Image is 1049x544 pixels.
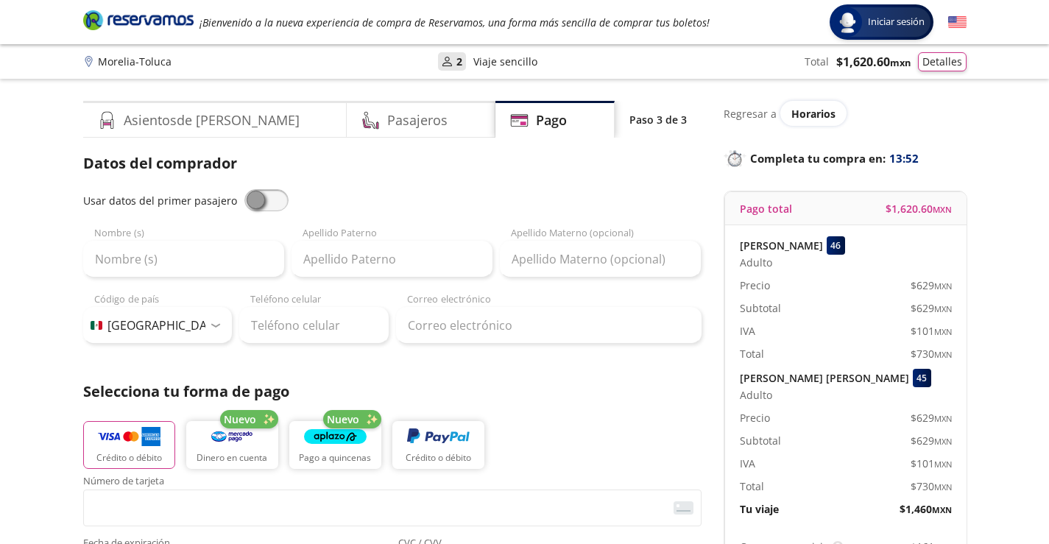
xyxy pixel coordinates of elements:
[740,346,764,361] p: Total
[392,421,484,469] button: Crédito o débito
[911,410,952,425] span: $ 629
[740,201,792,216] p: Pago total
[791,107,836,121] span: Horarios
[911,456,952,471] span: $ 101
[740,278,770,293] p: Precio
[740,478,764,494] p: Total
[197,451,267,464] p: Dinero en cuenta
[239,307,389,344] input: Teléfono celular
[406,451,471,464] p: Crédito o débito
[740,255,772,270] span: Adulto
[91,321,102,330] img: MX
[890,56,911,69] small: MXN
[674,501,693,515] img: card
[740,501,779,517] p: Tu viaje
[83,9,194,35] a: Brand Logo
[740,387,772,403] span: Adulto
[299,451,371,464] p: Pago a quincenas
[740,456,755,471] p: IVA
[289,421,381,469] button: Pago a quincenas
[629,112,687,127] p: Paso 3 de 3
[911,300,952,316] span: $ 629
[124,110,300,130] h4: Asientos de [PERSON_NAME]
[948,13,967,32] button: English
[934,413,952,424] small: MXN
[886,201,952,216] span: $ 1,620.60
[740,323,755,339] p: IVA
[83,421,175,469] button: Crédito o débito
[387,110,448,130] h4: Pasajeros
[186,421,278,469] button: Dinero en cuenta
[862,15,930,29] span: Iniciar sesión
[932,504,952,515] small: MXN
[740,300,781,316] p: Subtotal
[827,236,845,255] div: 46
[911,433,952,448] span: $ 629
[83,9,194,31] i: Brand Logo
[83,241,284,278] input: Nombre (s)
[500,241,701,278] input: Apellido Materno (opcional)
[836,53,911,71] span: $ 1,620.60
[83,152,702,174] p: Datos del comprador
[933,204,952,215] small: MXN
[911,478,952,494] span: $ 730
[740,410,770,425] p: Precio
[934,459,952,470] small: MXN
[98,54,172,69] p: Morelia - Toluca
[96,451,162,464] p: Crédito o débito
[934,326,952,337] small: MXN
[740,370,909,386] p: [PERSON_NAME] [PERSON_NAME]
[724,148,967,169] p: Completa tu compra en :
[934,481,952,492] small: MXN
[934,303,952,314] small: MXN
[911,323,952,339] span: $ 101
[911,346,952,361] span: $ 730
[473,54,537,69] p: Viaje sencillo
[90,494,695,522] iframe: Iframe del número de tarjeta asegurada
[292,241,492,278] input: Apellido Paterno
[740,238,823,253] p: [PERSON_NAME]
[740,433,781,448] p: Subtotal
[918,52,967,71] button: Detalles
[724,101,967,126] div: Regresar a ver horarios
[934,280,952,292] small: MXN
[456,54,462,69] p: 2
[536,110,567,130] h4: Pago
[913,369,931,387] div: 45
[900,501,952,517] span: $ 1,460
[199,15,710,29] em: ¡Bienvenido a la nueva experiencia de compra de Reservamos, una forma más sencilla de comprar tus...
[911,278,952,293] span: $ 629
[327,411,359,427] span: Nuevo
[934,436,952,447] small: MXN
[934,349,952,360] small: MXN
[83,381,702,403] p: Selecciona tu forma de pago
[396,307,702,344] input: Correo electrónico
[889,150,919,167] span: 13:52
[724,106,777,121] p: Regresar a
[83,476,702,490] span: Número de tarjeta
[83,194,237,208] span: Usar datos del primer pasajero
[805,54,829,69] p: Total
[224,411,256,427] span: Nuevo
